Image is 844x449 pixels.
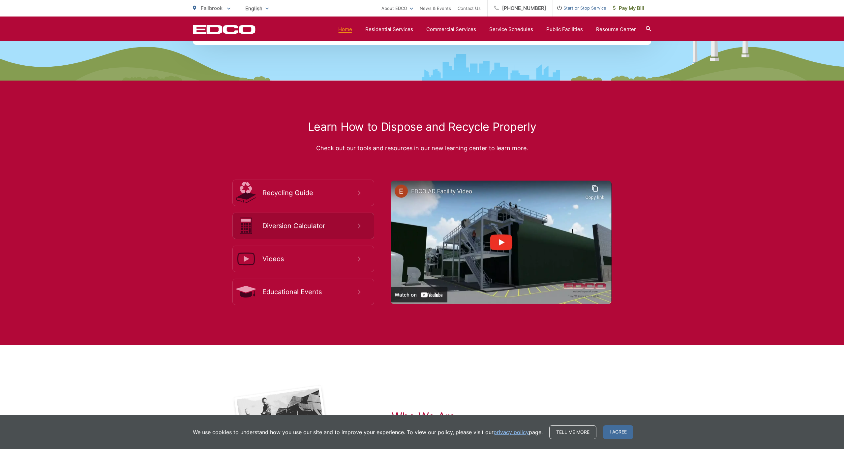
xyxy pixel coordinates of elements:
a: Diversion Calculator [232,213,374,239]
a: About EDCO [381,4,413,12]
span: Pay My Bill [613,4,644,12]
a: News & Events [420,4,451,12]
a: Service Schedules [489,25,533,33]
span: Videos [262,255,358,263]
a: Public Facilities [546,25,583,33]
a: privacy policy [494,428,529,436]
span: I agree [603,425,633,439]
a: Educational Events [232,279,374,305]
h2: Learn How to Dispose and Recycle Properly [193,120,651,133]
p: Check out our tools and resources in our new learning center to learn more. [193,143,651,153]
a: Videos [232,246,374,272]
a: Home [338,25,352,33]
a: Recycling Guide [232,180,374,206]
a: Tell me more [549,425,596,439]
a: EDCD logo. Return to the homepage. [193,25,256,34]
span: Fallbrook [201,5,223,11]
span: Diversion Calculator [262,222,358,230]
span: English [240,3,274,14]
span: Educational Events [262,288,358,296]
span: Recycling Guide [262,189,358,197]
a: Contact Us [458,4,481,12]
p: We use cookies to understand how you use our site and to improve your experience. To view our pol... [193,428,543,436]
a: Commercial Services [426,25,476,33]
a: Resource Center [596,25,636,33]
h2: Who We Are [392,410,613,423]
a: Residential Services [365,25,413,33]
